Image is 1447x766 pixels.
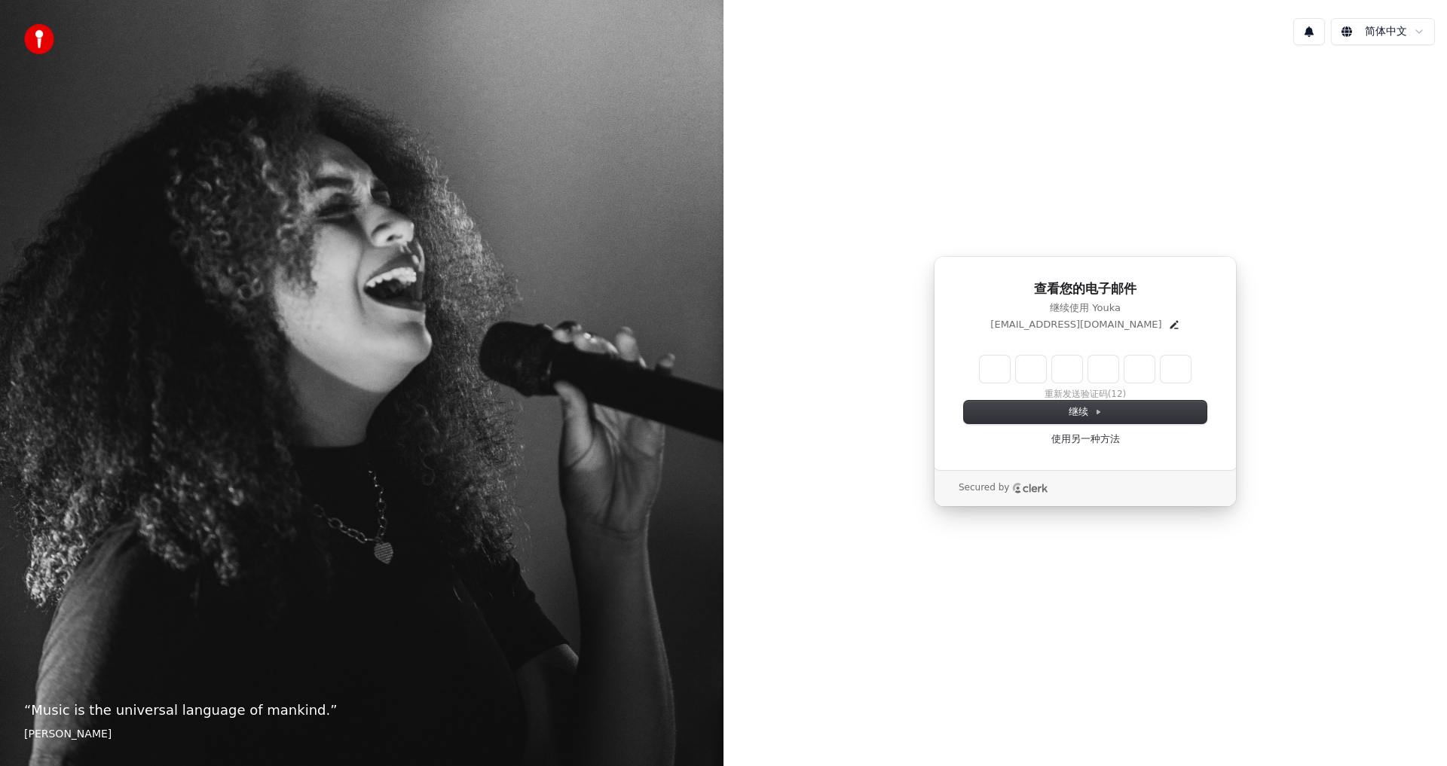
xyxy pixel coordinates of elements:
[24,700,699,721] p: “ Music is the universal language of mankind. ”
[964,301,1207,315] p: 继续使用 Youka
[24,727,699,742] footer: [PERSON_NAME]
[990,318,1161,331] p: [EMAIL_ADDRESS][DOMAIN_NAME]
[980,356,1191,383] input: Enter verification code
[959,482,1009,494] p: Secured by
[1168,319,1180,331] button: Edit
[964,401,1207,423] button: 继续
[24,24,54,54] img: youka
[964,280,1207,298] h1: 查看您的电子邮件
[1051,432,1120,446] a: 使用另一种方法
[1069,405,1102,419] span: 继续
[1012,483,1048,493] a: Clerk logo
